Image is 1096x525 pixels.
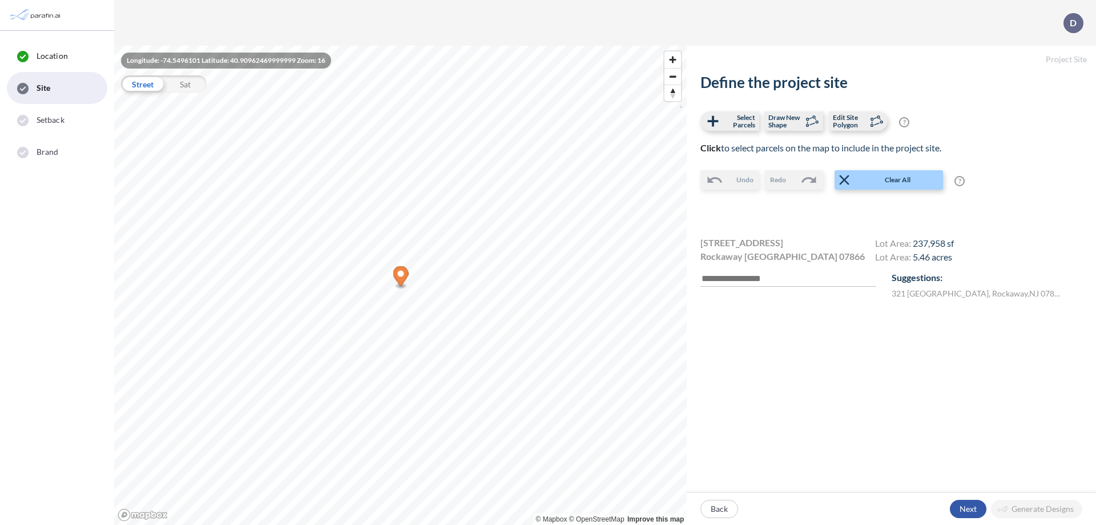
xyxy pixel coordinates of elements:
[711,503,728,515] p: Back
[37,114,65,126] span: Setback
[700,250,865,263] span: Rockaway [GEOGRAPHIC_DATA] 07866
[700,74,1082,91] h2: Define the project site
[37,50,68,62] span: Location
[664,51,681,68] button: Zoom in
[899,117,909,127] span: ?
[835,170,943,190] button: Clear All
[37,82,50,94] span: Site
[913,238,954,249] span: 237,958 sf
[913,251,952,262] span: 5.46 acres
[764,170,823,190] button: Redo
[664,68,681,85] button: Zoom out
[892,287,1063,299] label: 321 [GEOGRAPHIC_DATA] , Rockaway , NJ 07866 , US
[9,5,64,26] img: Parafin
[892,271,1082,284] p: Suggestions:
[768,114,802,129] span: Draw New Shape
[700,236,783,250] span: [STREET_ADDRESS]
[536,515,567,523] a: Mapbox
[833,114,867,129] span: Edit Site Polygon
[118,508,168,522] a: Mapbox homepage
[736,175,753,185] span: Undo
[853,175,942,185] span: Clear All
[664,69,681,85] span: Zoom out
[700,142,721,153] b: Click
[875,251,954,265] h4: Lot Area:
[114,46,687,525] canvas: Map
[770,175,786,185] span: Redo
[121,53,331,69] div: Longitude: -74.5496101 Latitude: 40.90962469999999 Zoom: 16
[664,85,681,101] button: Reset bearing to north
[1070,18,1077,28] p: D
[393,266,409,290] div: Map marker
[37,146,59,158] span: Brand
[569,515,624,523] a: OpenStreetMap
[700,170,759,190] button: Undo
[121,75,164,93] div: Street
[700,500,738,518] button: Back
[700,142,941,153] span: to select parcels on the map to include in the project site.
[627,515,684,523] a: Improve this map
[950,500,986,518] button: Next
[164,75,207,93] div: Sat
[875,238,954,251] h4: Lot Area:
[687,46,1096,74] h5: Project Site
[722,114,755,129] span: Select Parcels
[954,176,965,186] span: ?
